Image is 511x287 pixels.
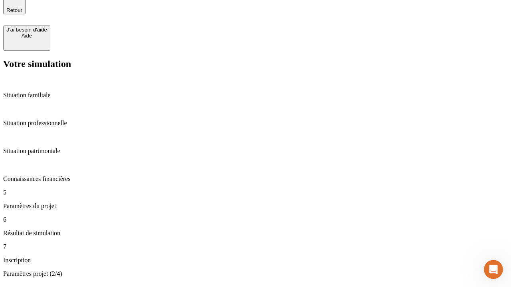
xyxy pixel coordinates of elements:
[3,120,508,127] p: Situation professionnelle
[3,216,508,223] p: 6
[3,175,508,183] p: Connaissances financières
[3,147,508,155] p: Situation patrimoniale
[3,189,508,196] p: 5
[6,7,22,13] span: Retour
[3,257,508,264] p: Inscription
[6,33,47,39] div: Aide
[3,230,508,237] p: Résultat de simulation
[3,202,508,210] p: Paramètres du projet
[3,270,508,277] p: Paramètres projet (2/4)
[484,260,503,279] iframe: Intercom live chat
[3,59,508,69] h2: Votre simulation
[3,92,508,99] p: Situation familiale
[3,26,50,51] button: J’ai besoin d'aideAide
[3,243,508,250] p: 7
[6,27,47,33] div: J’ai besoin d'aide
